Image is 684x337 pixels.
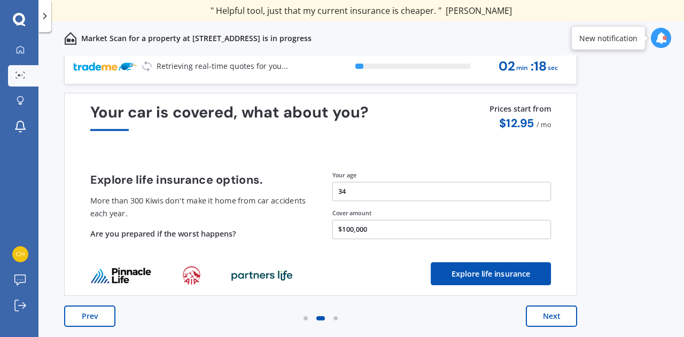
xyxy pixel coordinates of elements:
div: Your age [332,171,551,179]
img: life_provider_logo_0 [90,267,152,285]
span: : 18 [531,59,547,74]
img: home-and-contents.b802091223b8502ef2dd.svg [64,32,77,45]
h4: Explore life insurance options. [90,174,309,187]
p: Market Scan for a property at [STREET_ADDRESS] is in progress [81,33,312,44]
button: Next [526,305,577,327]
p: More than 300 Kiwis don't make it home from car accidents each year. [90,194,309,220]
button: $100,000 [332,220,551,239]
button: Prev [64,305,115,327]
img: life_provider_logo_1 [183,266,200,285]
span: Are you prepared if the worst happens? [90,229,236,239]
img: 05fb2566de7389df4f2eb647a86e48b8 [12,246,28,262]
span: min [516,61,528,75]
span: 02 [499,59,515,74]
span: sec [548,61,558,75]
button: 34 [332,182,551,201]
p: Prices start from [489,104,551,116]
span: $ 12.95 [499,115,534,130]
span: / mo [537,120,551,129]
img: life_provider_logo_2 [231,270,292,281]
button: Explore life insurance [431,262,551,285]
p: Retrieving real-time quotes for you... [157,61,288,72]
div: New notification [579,33,638,43]
div: Cover amount [332,209,551,217]
div: Your car is covered, what about you? [90,104,551,131]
